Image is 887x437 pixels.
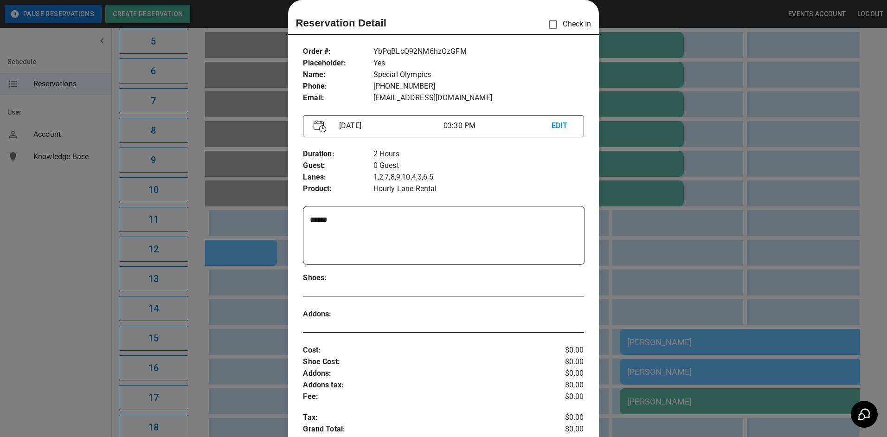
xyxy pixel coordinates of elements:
p: YbPqBLcQ92NM6hzOzGFM [373,46,584,58]
p: Fee : [303,391,537,403]
p: $0.00 [537,356,584,368]
p: Name : [303,69,373,81]
p: EDIT [552,120,573,132]
p: [DATE] [335,120,443,131]
p: Tax : [303,412,537,424]
p: Addons tax : [303,379,537,391]
p: 03:30 PM [443,120,552,131]
p: $0.00 [537,368,584,379]
p: Email : [303,92,373,104]
p: Shoes : [303,272,373,284]
p: Hourly Lane Rental [373,183,584,195]
img: Vector [314,120,327,133]
p: Phone : [303,81,373,92]
p: Order # : [303,46,373,58]
p: Cost : [303,345,537,356]
p: 0 Guest [373,160,584,172]
p: Addons : [303,308,373,320]
p: Addons : [303,368,537,379]
p: 1,2,7,8,9,10,4,3,6,5 [373,172,584,183]
p: Placeholder : [303,58,373,69]
p: [EMAIL_ADDRESS][DOMAIN_NAME] [373,92,584,104]
p: [PHONE_NUMBER] [373,81,584,92]
p: $0.00 [537,391,584,403]
p: Shoe Cost : [303,356,537,368]
p: Product : [303,183,373,195]
p: Yes [373,58,584,69]
p: Reservation Detail [296,15,386,31]
p: $0.00 [537,345,584,356]
p: Duration : [303,148,373,160]
p: Special Olympics [373,69,584,81]
p: $0.00 [537,379,584,391]
p: 2 Hours [373,148,584,160]
p: Lanes : [303,172,373,183]
p: Guest : [303,160,373,172]
p: Check In [543,15,591,34]
p: $0.00 [537,412,584,424]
